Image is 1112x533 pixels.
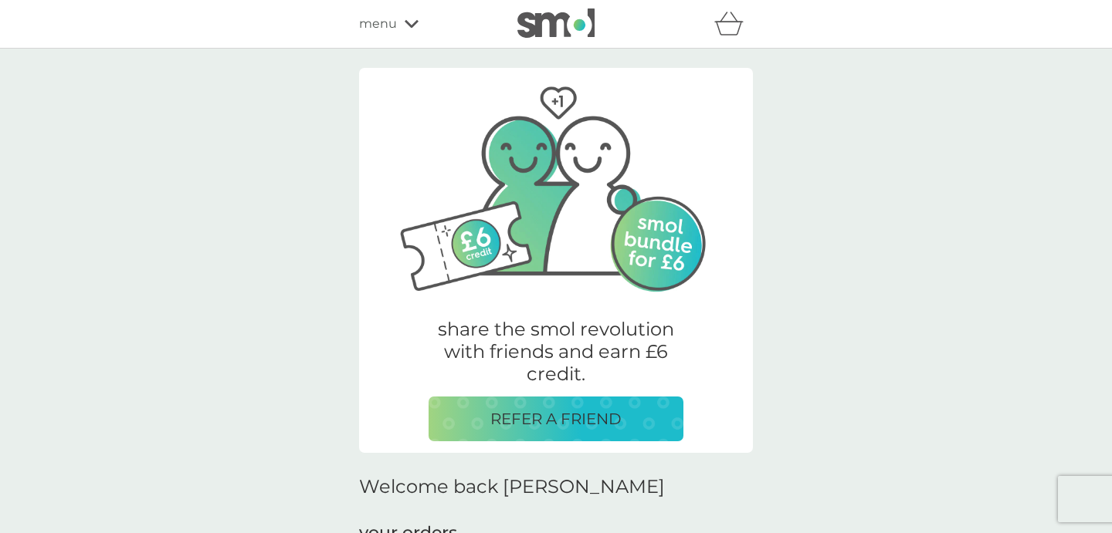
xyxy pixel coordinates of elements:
p: share the smol revolution with friends and earn £6 credit. [429,319,683,385]
div: basket [714,8,753,39]
span: menu [359,14,397,34]
img: smol [517,8,595,38]
h2: Welcome back [PERSON_NAME] [359,476,665,498]
button: REFER A FRIEND [429,396,683,441]
a: Two friends, one with their arm around the other.share the smol revolution with friends and earn ... [359,70,753,453]
img: Two friends, one with their arm around the other. [382,68,730,299]
p: REFER A FRIEND [490,406,622,431]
